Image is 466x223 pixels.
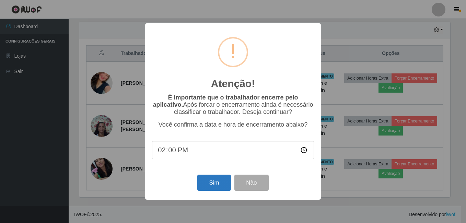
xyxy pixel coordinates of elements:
p: Após forçar o encerramento ainda é necessário classificar o trabalhador. Deseja continuar? [152,94,314,116]
button: Não [234,175,268,191]
h2: Atenção! [211,78,255,90]
b: É importante que o trabalhador encerre pelo aplicativo. [153,94,298,108]
p: Você confirma a data e hora de encerramento abaixo? [152,121,314,128]
button: Sim [197,175,231,191]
